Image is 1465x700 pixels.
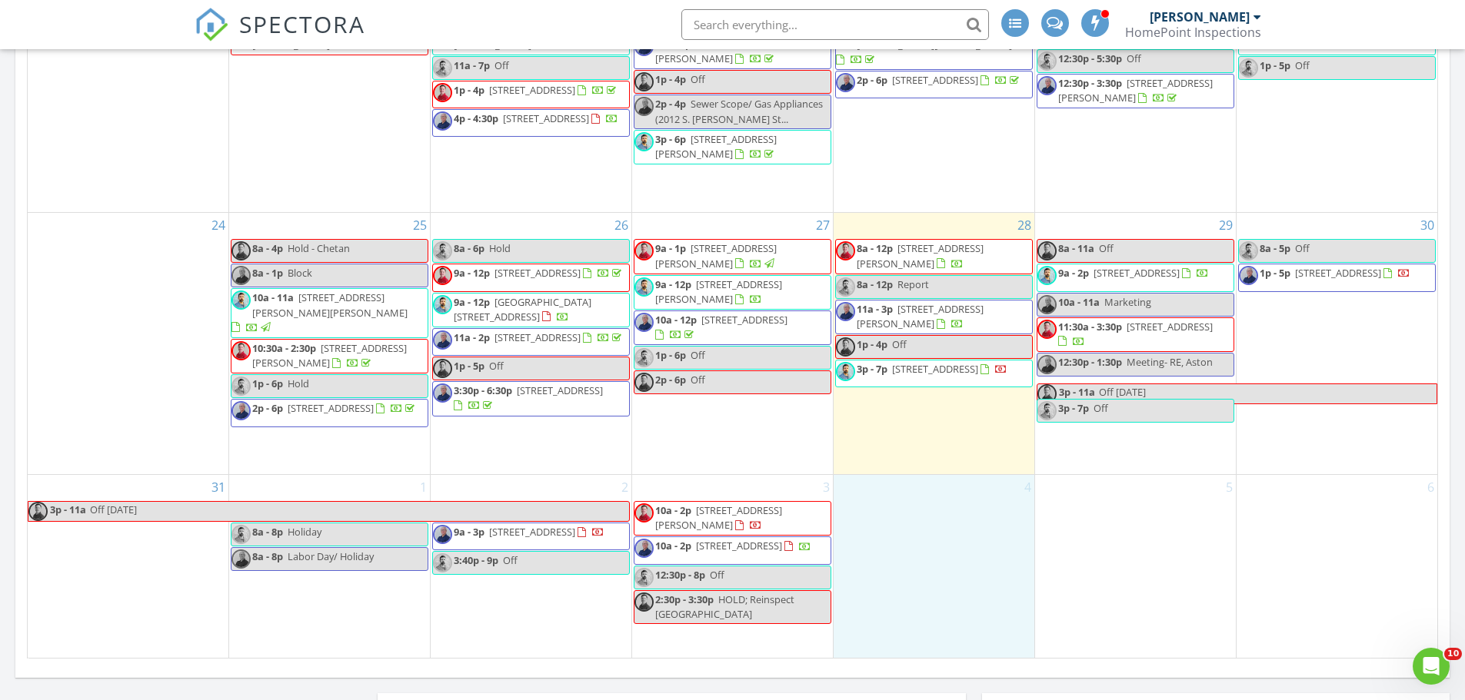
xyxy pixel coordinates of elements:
span: 2p - 6p [252,401,283,415]
img: new_head_shot_2.jpg [433,525,452,544]
img: profile_pic_1.png [836,241,855,260]
a: 10a - 12p [STREET_ADDRESS] [634,310,831,345]
img: profile_pic_1.png [634,592,654,612]
span: [STREET_ADDRESS] [288,401,374,415]
span: [STREET_ADDRESS] [1295,266,1381,280]
span: Meeting- RE, Aston [1127,355,1213,369]
img: profile_pic_1.png [1037,384,1057,403]
span: [STREET_ADDRESS][PERSON_NAME] [1058,76,1213,105]
span: [STREET_ADDRESS][PERSON_NAME][PERSON_NAME] [857,23,1012,51]
span: [STREET_ADDRESS] [696,539,782,552]
a: 1p - 5p [STREET_ADDRESS] [1238,264,1436,291]
img: profile_pic_1.png [634,72,654,91]
span: HOLD; Reinspect [GEOGRAPHIC_DATA] [655,592,794,621]
span: [STREET_ADDRESS] [517,383,603,397]
img: tom_2.jpg [1239,58,1258,78]
span: Hold - Chetan [288,241,350,255]
img: profile_pic_1.png [231,241,251,260]
span: Off [892,337,907,351]
img: new_head_shot_2.jpg [1037,355,1057,374]
img: profile_pic_1.png [1037,241,1057,260]
span: [STREET_ADDRESS][PERSON_NAME] [655,132,777,161]
span: [STREET_ADDRESS][PERSON_NAME] [655,277,782,306]
a: Go to August 27, 2025 [813,213,833,237]
span: Block [288,266,312,280]
a: 2p - 6p [STREET_ADDRESS] [252,401,418,415]
a: 2p - 6p [STREET_ADDRESS] [231,399,428,426]
a: 11a - 3p [STREET_ADDRESS][PERSON_NAME] [857,302,984,330]
img: profile_pic_1.png [836,337,855,357]
a: 3p - 6p [STREET_ADDRESS][PERSON_NAME] [655,132,777,161]
span: Off [710,568,724,582]
img: profile_pic_1.png [433,266,452,285]
td: Go to September 1, 2025 [229,475,431,658]
a: 9a - 2p [STREET_ADDRESS] [1058,266,1209,280]
span: [STREET_ADDRESS][PERSON_NAME] [655,37,782,65]
a: 10a - 2p [STREET_ADDRESS][PERSON_NAME] [655,503,782,532]
img: profile_pic_1.png [634,373,654,392]
a: Go to September 3, 2025 [820,475,833,499]
span: Off [503,553,518,567]
a: 11a - 2p [STREET_ADDRESS] [432,328,630,356]
span: 8a - 11a [1058,241,1094,255]
img: new_head_shot_2.jpg [1037,295,1057,314]
span: 3p - 7p [1058,401,1089,415]
a: 9a - 1p [STREET_ADDRESS][PERSON_NAME] [634,239,831,274]
span: Off [691,72,705,86]
a: 10a - 2p [STREET_ADDRESS][PERSON_NAME] [634,501,831,536]
a: 9a - 12p [GEOGRAPHIC_DATA][STREET_ADDRESS] [454,295,591,323]
span: 9a - 12p [454,266,490,280]
span: 1p - 5p [1260,266,1290,280]
a: 12:30p - 3:30p [STREET_ADDRESS][PERSON_NAME] [1058,76,1213,105]
a: 8a - 12p [STREET_ADDRESS][PERSON_NAME] [857,241,984,270]
a: 9a - 3p [STREET_ADDRESS] [454,525,604,539]
span: Hold [489,241,511,255]
span: 10a - 2p [655,539,691,552]
a: 12:30p - 3:30p [STREET_ADDRESS][PERSON_NAME] [1037,74,1234,108]
td: Go to August 30, 2025 [1236,213,1437,475]
img: new_head_shot_2.jpg [634,539,654,558]
span: 10a - 12p [655,313,697,327]
span: Off [DATE] [1099,385,1146,399]
span: Off [1099,241,1114,255]
img: tom_2.jpg [634,132,654,151]
span: 3p - 6p [655,132,686,146]
a: 3p - 7p [STREET_ADDRESS] [857,362,1007,376]
span: Holiday [288,525,321,539]
img: tom_2.jpg [1239,241,1258,260]
img: tom_2.jpg [836,362,855,381]
img: profile_pic_1.png [1037,320,1057,339]
img: profile_pic_1.png [28,502,48,521]
span: 10a - 11a [252,290,294,304]
img: new_head_shot_2.jpg [634,313,654,332]
a: 9a - 3p [STREET_ADDRESS] [432,523,630,550]
span: 9a - 12p [454,295,490,309]
a: 8a - 12p [STREET_ADDRESS][PERSON_NAME] [835,239,1033,274]
img: profile_pic_1.png [433,83,452,102]
a: Go to September 6, 2025 [1424,475,1437,499]
span: Report [897,277,929,291]
span: 11a - 2p [454,330,490,344]
a: 3p - 7p [STREET_ADDRESS] [835,360,1033,387]
img: tom_2.jpg [1037,51,1057,71]
span: [STREET_ADDRESS][PERSON_NAME] [857,302,984,330]
a: 9a - 12p [GEOGRAPHIC_DATA][STREET_ADDRESS] [432,293,630,327]
span: [GEOGRAPHIC_DATA][STREET_ADDRESS] [454,295,591,323]
img: new_head_shot_2.jpg [433,383,452,403]
a: Go to August 28, 2025 [1014,213,1034,237]
a: Go to September 5, 2025 [1223,475,1236,499]
span: [STREET_ADDRESS] [1094,266,1180,280]
span: [STREET_ADDRESS][PERSON_NAME] [252,341,407,370]
a: 10a - 1p [STREET_ADDRESS][PERSON_NAME] [655,37,782,65]
a: 9a - 12p [STREET_ADDRESS] [454,266,624,280]
img: The Best Home Inspection Software - Spectora [195,8,228,41]
a: 10a - 11a [STREET_ADDRESS][PERSON_NAME][PERSON_NAME] [231,290,408,333]
img: profile_pic_1.png [634,241,654,260]
img: tom_2.jpg [1037,266,1057,285]
a: Go to September 1, 2025 [417,475,430,499]
a: 4p - 4:30p [STREET_ADDRESS] [454,111,618,125]
span: Sewer Scope/ Gas Appliances (2012 S. [PERSON_NAME] St... [655,97,823,125]
span: 8a - 8p [252,549,283,563]
a: 3:30p - 6:30p [STREET_ADDRESS] [432,381,630,416]
img: tom_2.jpg [433,553,452,572]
